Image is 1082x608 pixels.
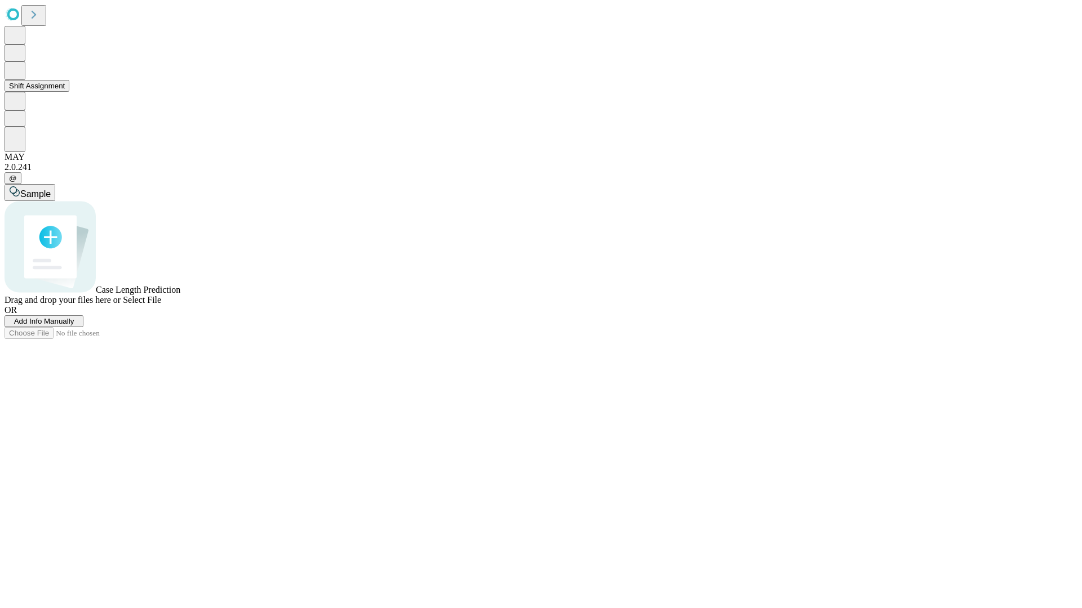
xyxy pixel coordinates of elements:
[123,295,161,305] span: Select File
[5,315,83,327] button: Add Info Manually
[14,317,74,325] span: Add Info Manually
[5,162,1077,172] div: 2.0.241
[5,295,121,305] span: Drag and drop your files here or
[5,184,55,201] button: Sample
[9,174,17,182] span: @
[5,172,21,184] button: @
[5,152,1077,162] div: MAY
[96,285,180,294] span: Case Length Prediction
[5,305,17,315] span: OR
[20,189,51,199] span: Sample
[5,80,69,92] button: Shift Assignment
